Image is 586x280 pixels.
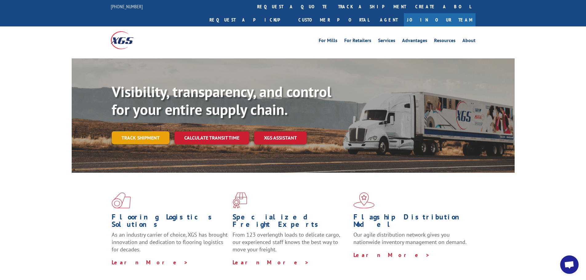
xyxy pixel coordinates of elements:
[112,213,228,231] h1: Flooring Logistics Solutions
[560,255,579,274] a: Open chat
[205,13,294,26] a: Request a pickup
[254,131,307,144] a: XGS ASSISTANT
[112,192,131,208] img: xgs-icon-total-supply-chain-intelligence-red
[353,213,470,231] h1: Flagship Distribution Model
[353,251,430,258] a: Learn More >
[434,38,456,45] a: Resources
[233,213,349,231] h1: Specialized Freight Experts
[111,3,143,10] a: [PHONE_NUMBER]
[112,259,188,266] a: Learn More >
[233,192,247,208] img: xgs-icon-focused-on-flooring-red
[294,13,374,26] a: Customer Portal
[344,38,371,45] a: For Retailers
[378,38,395,45] a: Services
[174,131,249,144] a: Calculate transit time
[233,259,309,266] a: Learn More >
[374,13,404,26] a: Agent
[353,192,375,208] img: xgs-icon-flagship-distribution-model-red
[353,231,467,246] span: Our agile distribution network gives you nationwide inventory management on demand.
[319,38,337,45] a: For Mills
[112,131,169,144] a: Track shipment
[404,13,476,26] a: Join Our Team
[402,38,427,45] a: Advantages
[233,231,349,258] p: From 123 overlength loads to delicate cargo, our experienced staff knows the best way to move you...
[112,82,331,119] b: Visibility, transparency, and control for your entire supply chain.
[112,231,228,253] span: As an industry carrier of choice, XGS has brought innovation and dedication to flooring logistics...
[462,38,476,45] a: About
